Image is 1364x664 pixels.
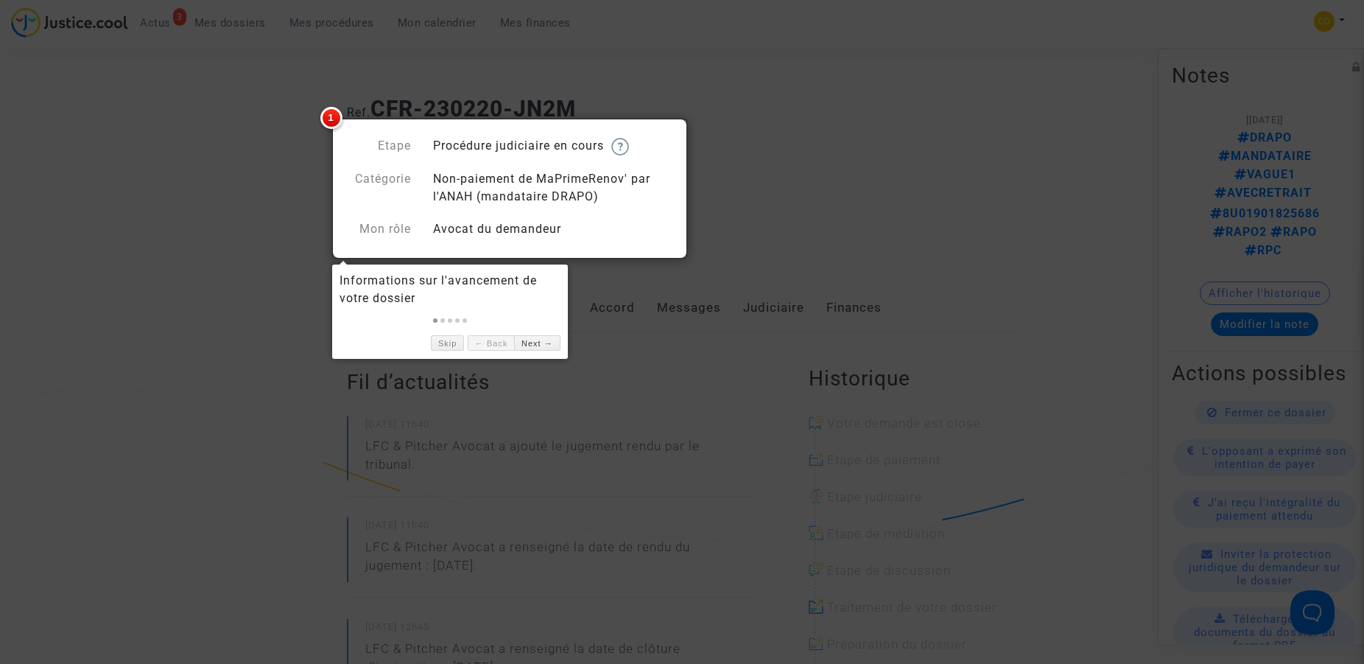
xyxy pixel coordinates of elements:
div: Mon rôle [336,220,423,238]
a: Skip [431,335,464,351]
a: ← Back [468,335,514,351]
div: Non-paiement de MaPrimeRenov' par l'ANAH (mandataire DRAPO) [422,170,682,206]
div: Etape [336,137,423,155]
div: Procédure judiciaire en cours [422,137,682,155]
a: Next → [514,335,560,351]
span: 1 [320,107,342,129]
div: Catégorie [336,170,423,206]
img: help.svg [611,138,629,155]
div: Informations sur l'avancement de votre dossier [340,272,560,307]
div: Avocat du demandeur [422,220,682,238]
